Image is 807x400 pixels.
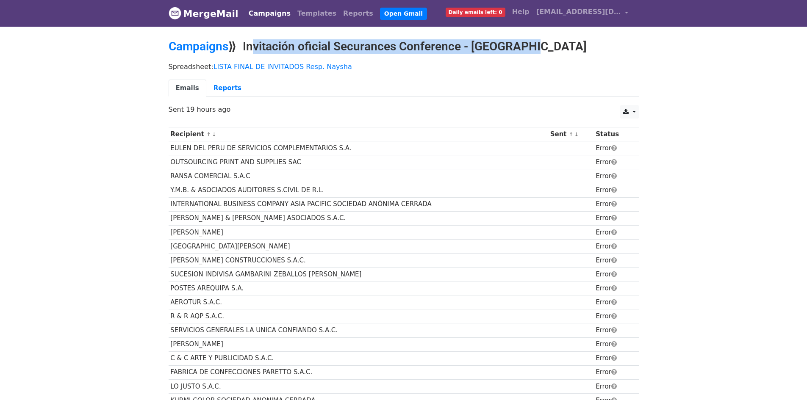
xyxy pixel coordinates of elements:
a: MergeMail [169,5,238,22]
td: INTERNATIONAL BUSINESS COMPANY ASIA PACIFIC SOCIEDAD ANÓNIMA CERRADA [169,197,548,211]
td: [PERSON_NAME] & [PERSON_NAME] ASOCIADOS S.A.C. [169,211,548,225]
div: Widget de chat [765,359,807,400]
td: SUCESION INDIVISA GAMBARINI ZEBALLOS [PERSON_NAME] [169,268,548,281]
a: Campaigns [245,5,294,22]
a: Daily emails left: 0 [442,3,509,20]
td: Error [593,337,632,351]
td: [PERSON_NAME] [169,225,548,239]
td: Error [593,281,632,295]
td: Error [593,183,632,197]
td: [PERSON_NAME] [169,337,548,351]
td: Error [593,365,632,379]
a: LISTA FINAL DE INVITADOS Resp. Naysha [214,63,352,71]
img: MergeMail logo [169,7,181,19]
td: Error [593,309,632,323]
th: Recipient [169,127,548,141]
a: ↑ [569,131,574,138]
td: Error [593,239,632,253]
td: Error [593,211,632,225]
td: Error [593,351,632,365]
a: Open Gmail [380,8,427,20]
a: Templates [294,5,340,22]
td: Error [593,295,632,309]
th: Status [593,127,632,141]
td: Error [593,379,632,393]
td: Error [593,253,632,267]
iframe: Chat Widget [765,359,807,400]
td: Error [593,141,632,155]
td: Error [593,155,632,169]
span: [EMAIL_ADDRESS][DOMAIN_NAME] [536,7,621,17]
td: C & C ARTE Y PUBLICIDAD S.A.C. [169,351,548,365]
td: FABRICA DE CONFECCIONES PARETTO S.A.C. [169,365,548,379]
td: OUTSOURCING PRINT AND SUPPLIES SAC [169,155,548,169]
td: Y.M.B. & ASOCIADOS AUDITORES S.CIVIL DE R.L. [169,183,548,197]
a: Reports [340,5,377,22]
td: Error [593,169,632,183]
a: Campaigns [169,39,228,53]
td: SERVICIOS GENERALES LA UNICA CONFIANDO S.A.C. [169,323,548,337]
td: Error [593,197,632,211]
td: R & R AQP S.A.C. [169,309,548,323]
h2: ⟫ Invitación oficial Securances Conference - [GEOGRAPHIC_DATA] [169,39,639,54]
p: Sent 19 hours ago [169,105,639,114]
td: RANSA COMERCIAL S.A.C [169,169,548,183]
td: Error [593,268,632,281]
span: Daily emails left: 0 [446,8,505,17]
td: [GEOGRAPHIC_DATA][PERSON_NAME] [169,239,548,253]
a: [EMAIL_ADDRESS][DOMAIN_NAME] [533,3,632,23]
th: Sent [548,127,594,141]
a: ↓ [212,131,216,138]
a: Emails [169,80,206,97]
a: ↑ [206,131,211,138]
td: Error [593,323,632,337]
td: Error [593,225,632,239]
td: [PERSON_NAME] CONSTRUCCIONES S.A.C. [169,253,548,267]
a: Reports [206,80,249,97]
td: AEROTUR S.A.C. [169,295,548,309]
td: POSTES AREQUIPA S.A. [169,281,548,295]
td: EULEN DEL PERU DE SERVICIOS COMPLEMENTARIOS S.A. [169,141,548,155]
a: Help [509,3,533,20]
td: LO JUSTO S.A.C. [169,379,548,393]
p: Spreadsheet: [169,62,639,71]
a: ↓ [574,131,579,138]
